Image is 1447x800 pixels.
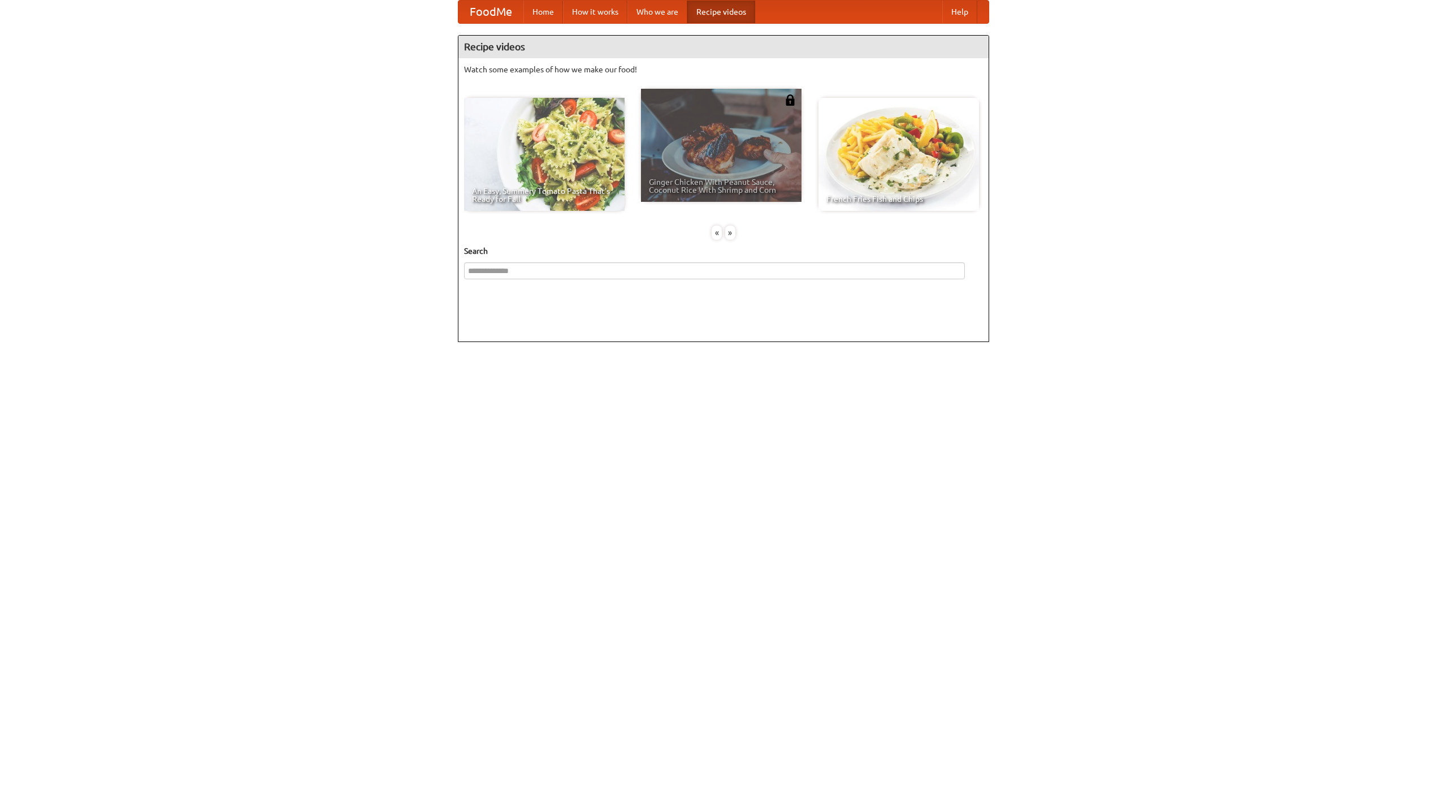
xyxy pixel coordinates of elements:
[942,1,977,23] a: Help
[687,1,755,23] a: Recipe videos
[523,1,563,23] a: Home
[785,94,796,106] img: 483408.png
[712,226,722,240] div: «
[725,226,735,240] div: »
[826,195,971,203] span: French Fries Fish and Chips
[472,187,617,203] span: An Easy, Summery Tomato Pasta That's Ready for Fall
[627,1,687,23] a: Who we are
[458,1,523,23] a: FoodMe
[464,64,983,75] p: Watch some examples of how we make our food!
[818,98,979,211] a: French Fries Fish and Chips
[464,245,983,257] h5: Search
[563,1,627,23] a: How it works
[458,36,989,58] h4: Recipe videos
[464,98,625,211] a: An Easy, Summery Tomato Pasta That's Ready for Fall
